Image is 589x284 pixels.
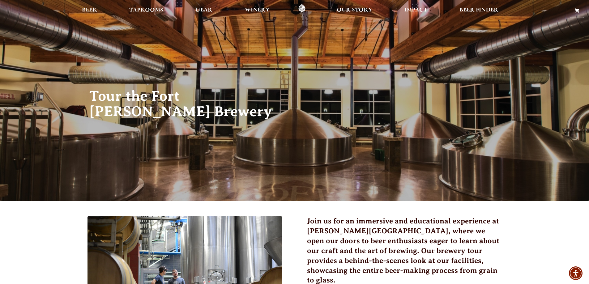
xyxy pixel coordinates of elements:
h2: Tour the Fort [PERSON_NAME] Brewery [89,88,282,119]
span: Impact [404,8,427,13]
a: Beer Finder [455,4,502,18]
a: Gear [191,4,216,18]
span: Our Story [337,8,372,13]
span: Beer Finder [459,8,498,13]
a: Our Story [333,4,376,18]
a: Odell Home [290,4,314,18]
span: Taprooms [129,8,163,13]
a: Taprooms [125,4,167,18]
span: Winery [245,8,270,13]
span: Beer [82,8,97,13]
a: Winery [241,4,274,18]
a: Impact [400,4,431,18]
div: Accessibility Menu [569,266,583,280]
span: Gear [195,8,212,13]
a: Beer [78,4,101,18]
